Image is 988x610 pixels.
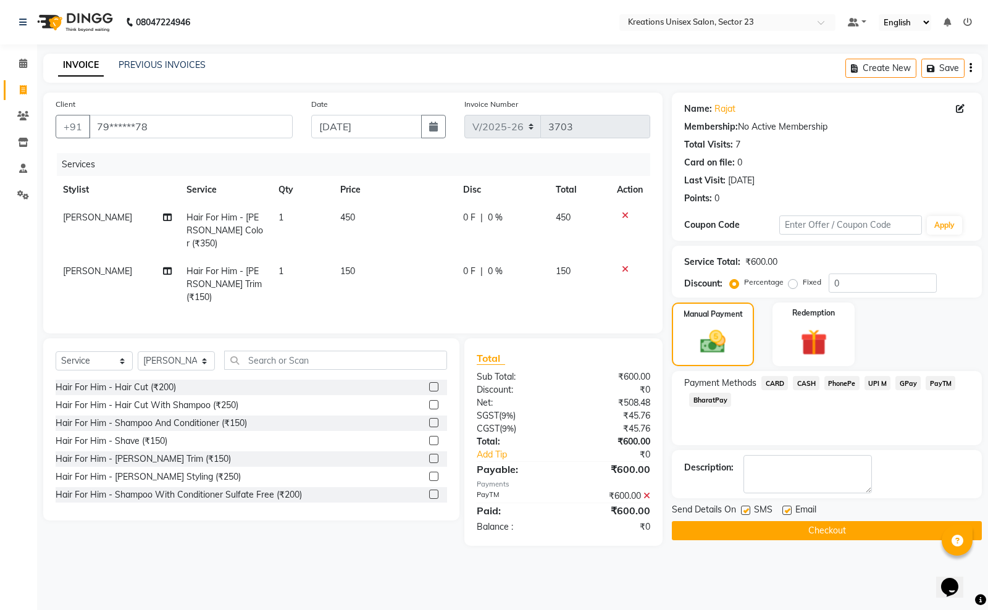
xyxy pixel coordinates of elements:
[467,462,564,477] div: Payable:
[845,59,916,78] button: Create New
[692,327,734,356] img: _cash.svg
[684,219,779,232] div: Coupon Code
[56,399,238,412] div: Hair For Him - Hair Cut With Shampoo (₹250)
[119,59,206,70] a: PREVIOUS INVOICES
[936,561,976,598] iframe: chat widget
[58,54,104,77] a: INVOICE
[564,490,660,503] div: ₹600.00
[456,176,548,204] th: Disc
[56,115,90,138] button: +91
[278,265,283,277] span: 1
[728,174,755,187] div: [DATE]
[803,277,821,288] label: Fixed
[477,423,500,434] span: CGST
[580,448,660,461] div: ₹0
[795,503,816,519] span: Email
[792,307,835,319] label: Redemption
[684,309,743,320] label: Manual Payment
[467,435,564,448] div: Total:
[56,99,75,110] label: Client
[564,462,660,477] div: ₹600.00
[464,99,518,110] label: Invoice Number
[564,370,660,383] div: ₹600.00
[501,411,513,420] span: 9%
[56,470,241,483] div: Hair For Him - [PERSON_NAME] Styling (₹250)
[564,396,660,409] div: ₹508.48
[684,377,756,390] span: Payment Methods
[502,424,514,433] span: 9%
[278,212,283,223] span: 1
[564,422,660,435] div: ₹45.76
[467,370,564,383] div: Sub Total:
[56,176,179,204] th: Stylist
[609,176,650,204] th: Action
[714,192,719,205] div: 0
[467,520,564,533] div: Balance :
[745,256,777,269] div: ₹600.00
[488,265,503,278] span: 0 %
[63,212,132,223] span: [PERSON_NAME]
[56,453,231,466] div: Hair For Him - [PERSON_NAME] Trim (₹150)
[56,488,302,501] div: Hair For Him - Shampoo With Conditioner Sulfate Free (₹200)
[689,393,731,407] span: BharatPay
[684,156,735,169] div: Card on file:
[333,176,456,204] th: Price
[340,265,355,277] span: 150
[564,503,660,518] div: ₹600.00
[463,265,475,278] span: 0 F
[761,376,788,390] span: CARD
[186,265,262,303] span: Hair For Him - [PERSON_NAME] Trim (₹150)
[467,396,564,409] div: Net:
[56,435,167,448] div: Hair For Him - Shave (₹150)
[271,176,333,204] th: Qty
[865,376,891,390] span: UPI M
[136,5,190,40] b: 08047224946
[31,5,116,40] img: logo
[684,120,969,133] div: No Active Membership
[672,521,982,540] button: Checkout
[564,409,660,422] div: ₹45.76
[735,138,740,151] div: 7
[714,102,735,115] a: Rajat
[57,153,659,176] div: Services
[684,120,738,133] div: Membership:
[340,212,355,223] span: 450
[89,115,293,138] input: Search by Name/Mobile/Email/Code
[824,376,860,390] span: PhonePe
[744,277,784,288] label: Percentage
[463,211,475,224] span: 0 F
[467,422,564,435] div: ( )
[556,265,571,277] span: 150
[684,102,712,115] div: Name:
[186,212,263,249] span: Hair For Him - [PERSON_NAME] Color (₹350)
[672,503,736,519] span: Send Details On
[480,211,483,224] span: |
[311,99,328,110] label: Date
[56,417,247,430] div: Hair For Him - Shampoo And Conditioner (₹150)
[792,326,835,359] img: _gift.svg
[793,376,819,390] span: CASH
[548,176,610,204] th: Total
[754,503,772,519] span: SMS
[684,138,733,151] div: Total Visits:
[556,212,571,223] span: 450
[179,176,272,204] th: Service
[895,376,921,390] span: GPay
[684,256,740,269] div: Service Total:
[477,352,505,365] span: Total
[564,435,660,448] div: ₹600.00
[467,448,580,461] a: Add Tip
[224,351,447,370] input: Search or Scan
[684,192,712,205] div: Points:
[564,383,660,396] div: ₹0
[779,215,922,235] input: Enter Offer / Coupon Code
[564,520,660,533] div: ₹0
[467,503,564,518] div: Paid:
[684,461,734,474] div: Description:
[684,277,722,290] div: Discount:
[488,211,503,224] span: 0 %
[477,410,499,421] span: SGST
[477,479,650,490] div: Payments
[684,174,726,187] div: Last Visit:
[56,381,176,394] div: Hair For Him - Hair Cut (₹200)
